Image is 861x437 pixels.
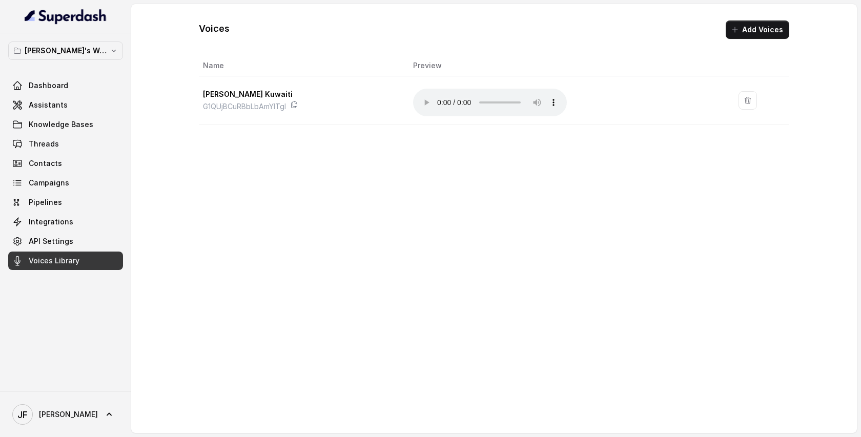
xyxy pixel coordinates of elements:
[8,174,123,192] a: Campaigns
[203,88,305,100] p: [PERSON_NAME] Kuwaiti
[8,135,123,153] a: Threads
[199,20,230,39] h1: Voices
[29,217,73,227] span: Integrations
[8,41,123,60] button: [PERSON_NAME]'s Workspace
[405,55,730,76] th: Preview
[29,197,62,207] span: Pipelines
[203,100,286,113] p: G1QUjBCuRBbLbAmYlTgl
[726,20,789,39] button: Add Voices
[29,178,69,188] span: Campaigns
[8,252,123,270] a: Voices Library
[8,213,123,231] a: Integrations
[8,154,123,173] a: Contacts
[8,193,123,212] a: Pipelines
[29,158,62,169] span: Contacts
[17,409,28,420] text: JF
[29,139,59,149] span: Threads
[8,400,123,429] a: [PERSON_NAME]
[413,89,567,116] audio: Your browser does not support the audio element.
[29,256,79,266] span: Voices Library
[29,119,93,130] span: Knowledge Bases
[29,80,68,91] span: Dashboard
[8,232,123,251] a: API Settings
[8,115,123,134] a: Knowledge Bases
[29,100,68,110] span: Assistants
[25,45,107,57] p: [PERSON_NAME]'s Workspace
[25,8,107,25] img: light.svg
[39,409,98,420] span: [PERSON_NAME]
[29,236,73,246] span: API Settings
[199,55,405,76] th: Name
[8,76,123,95] a: Dashboard
[8,96,123,114] a: Assistants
